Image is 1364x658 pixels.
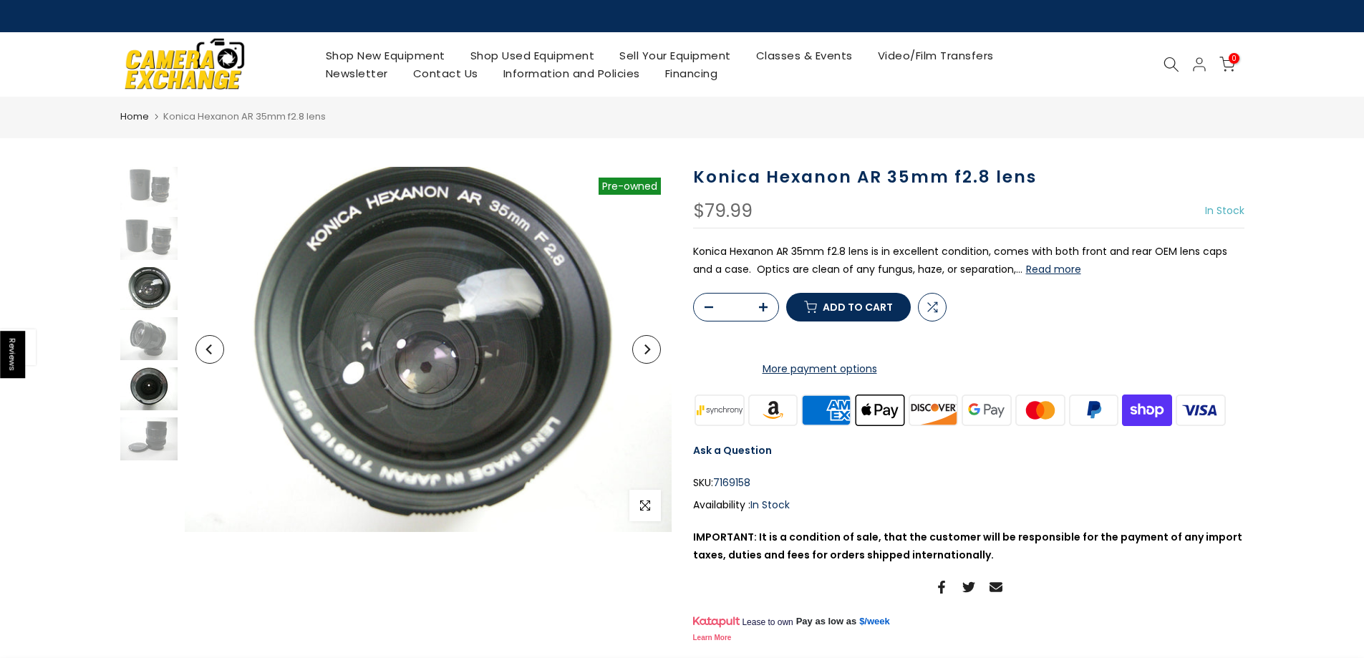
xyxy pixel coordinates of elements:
span: 7169158 [713,474,750,492]
a: Ask a Question [693,443,772,458]
a: 0 [1219,57,1235,72]
a: Contact Us [400,64,490,82]
a: Sell Your Equipment [607,47,744,64]
img: Konica Hexanon AR 35mm f2.8 lens Lenses - Small Format - Konica AR Mount Lenses Konica 7169158 [120,367,178,410]
img: apple pay [853,392,906,427]
div: Availability : [693,496,1244,514]
img: Konica Hexanon AR 35mm f2.8 lens Lenses - Small Format - Konica AR Mount Lenses Konica 7169158 [120,217,178,260]
span: In Stock [1205,203,1244,218]
img: google pay [960,392,1014,427]
a: Share on Email [990,579,1002,596]
button: Previous [195,335,224,364]
img: Konica Hexanon AR 35mm f2.8 lens Lenses - Small Format - Konica AR Mount Lenses Konica 7169158 [120,267,178,310]
img: Konica Hexanon AR 35mm f2.8 lens Lenses - Small Format - Konica AR Mount Lenses Konica 7169158 [120,317,178,360]
strong: IMPORTANT: It is a condition of sale, that the customer will be responsible for the payment of an... [693,530,1242,562]
img: amazon payments [746,392,800,427]
a: Information and Policies [490,64,652,82]
span: Pay as low as [796,615,857,628]
span: In Stock [750,498,790,512]
img: shopify pay [1121,392,1174,427]
img: Konica Hexanon AR 35mm f2.8 lens Lenses - Small Format - Konica AR Mount Lenses Konica 7169158 [120,417,178,460]
a: Share on Twitter [962,579,975,596]
a: Learn More [693,634,732,642]
img: Konica Hexanon AR 35mm f2.8 lens Lenses - Small Format - Konica AR Mount Lenses Konica 7169158 [120,167,178,210]
span: Add to cart [823,302,893,312]
button: Add to cart [786,293,911,321]
button: Read more [1026,263,1081,276]
a: More payment options [693,360,947,378]
img: Konica Hexanon AR 35mm f2.8 lens Lenses - Small Format - Konica AR Mount Lenses Konica 7169158 [185,167,672,532]
img: discover [906,392,960,427]
span: Konica Hexanon AR 35mm f2.8 lens [163,110,326,123]
a: Shop Used Equipment [458,47,607,64]
div: $79.99 [693,202,753,221]
img: synchrony [693,392,747,427]
div: SKU: [693,474,1244,492]
a: Shop New Equipment [313,47,458,64]
button: Next [632,335,661,364]
span: Lease to own [742,616,793,628]
img: paypal [1067,392,1121,427]
a: Newsletter [313,64,400,82]
span: 0 [1229,53,1239,64]
a: Home [120,110,149,124]
a: Share on Facebook [935,579,948,596]
a: $/week [859,615,890,628]
a: Classes & Events [743,47,865,64]
a: Financing [652,64,730,82]
p: Konica Hexanon AR 35mm f2.8 lens is in excellent condition, comes with both front and rear OEM le... [693,243,1244,279]
img: american express [800,392,853,427]
img: master [1013,392,1067,427]
h1: Konica Hexanon AR 35mm f2.8 lens [693,167,1244,188]
img: visa [1174,392,1227,427]
a: Video/Film Transfers [865,47,1006,64]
